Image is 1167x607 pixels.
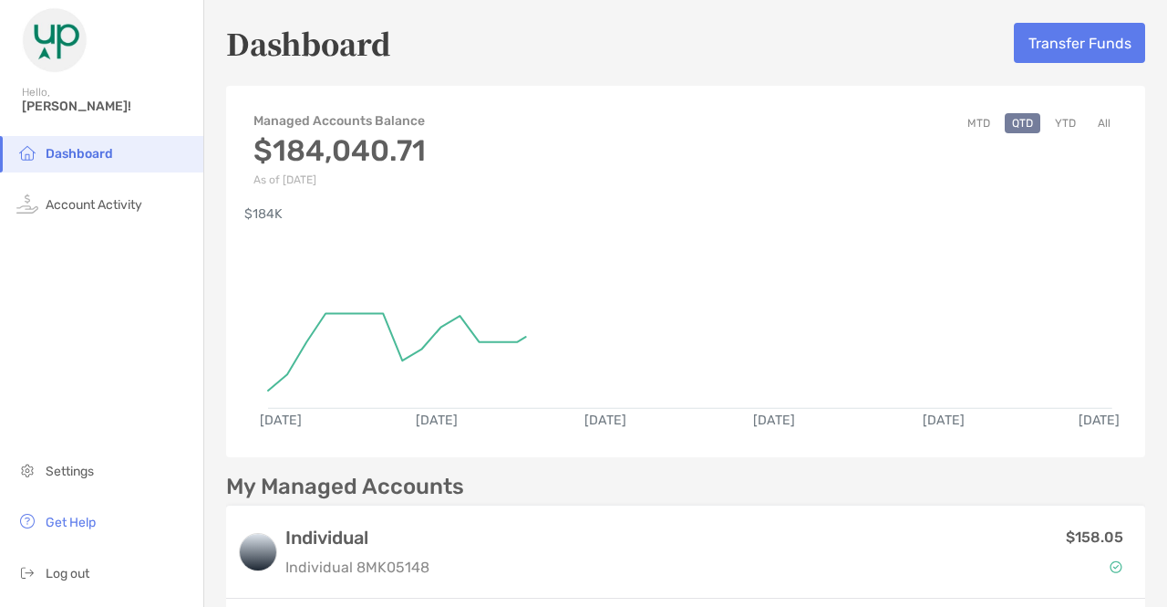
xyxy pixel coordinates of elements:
[253,113,426,129] h4: Managed Accounts Balance
[22,99,192,114] span: [PERSON_NAME]!
[1014,23,1145,63] button: Transfer Funds
[253,173,426,186] p: As of [DATE]
[253,133,426,168] h3: $184,040.71
[924,413,966,429] text: [DATE]
[285,556,429,579] p: Individual 8MK05148
[46,515,96,530] span: Get Help
[46,464,94,479] span: Settings
[285,527,429,549] h3: Individual
[416,413,458,429] text: [DATE]
[1005,113,1040,133] button: QTD
[1048,113,1083,133] button: YTD
[754,413,796,429] text: [DATE]
[1090,113,1118,133] button: All
[1079,413,1121,429] text: [DATE]
[1066,526,1123,549] p: $158.05
[16,459,38,481] img: settings icon
[244,206,283,222] text: $184K
[226,476,464,498] p: My Managed Accounts
[16,141,38,163] img: household icon
[46,566,89,581] span: Log out
[46,197,142,213] span: Account Activity
[260,413,302,429] text: [DATE]
[22,7,88,73] img: Zoe Logo
[46,146,113,162] span: Dashboard
[585,413,627,429] text: [DATE]
[16,561,38,583] img: logout icon
[240,534,276,570] img: logo account
[16,193,38,215] img: activity icon
[16,510,38,532] img: get-help icon
[1110,560,1122,573] img: Account Status icon
[226,22,391,64] h5: Dashboard
[960,113,997,133] button: MTD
